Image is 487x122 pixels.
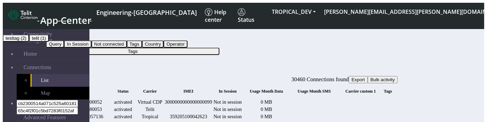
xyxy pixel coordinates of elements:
[164,40,188,48] button: Operator
[235,6,268,26] a: Status
[23,114,66,121] span: Advanced Features
[214,114,242,119] span: Not in session
[96,6,197,18] a: Your current platform instance
[64,40,91,48] button: In Session
[114,114,132,119] span: activated
[205,8,226,24] span: Help center
[127,40,142,48] button: Tags
[261,99,272,105] span: 0 MB
[143,89,157,94] span: Carrier
[96,8,197,17] span: Engineering-[GEOGRAPHIC_DATA]
[17,47,89,60] a: Home
[214,106,242,112] span: Not in session
[46,40,64,48] button: Query
[346,89,376,94] span: Carrier custom 1
[46,70,398,76] div: Connections
[349,76,368,83] button: Export
[292,76,349,82] span: 30460 Connections found
[214,99,242,105] span: Not in session
[368,76,398,83] button: Bulk activity
[261,106,272,112] span: 0 MB
[137,106,163,112] div: Telit
[40,14,92,27] span: App Center
[351,77,365,82] span: Export
[31,74,89,87] a: List
[24,64,51,71] span: Connections
[3,35,29,42] button: testtag (2)
[205,8,212,16] img: knowledge.svg
[238,8,254,24] span: Status
[8,8,90,24] a: App Center
[219,89,237,94] span: In Session
[8,9,37,20] img: logo-telit-cinterion-gw-new.png
[384,89,392,94] span: Tags
[268,6,320,18] button: TROPICAL_DEV
[46,60,398,66] div: fitlers menu
[371,77,395,82] span: Bulk activity
[114,106,132,112] span: activated
[183,89,193,94] span: IMEI
[41,90,50,96] span: Map
[137,99,163,105] div: Virtual CDP
[238,8,245,16] img: status.svg
[118,89,129,94] span: Status
[41,77,49,83] span: List
[202,6,235,26] a: Help center
[46,48,219,55] button: Tags
[92,40,127,48] button: Not connected
[261,114,272,119] span: 0 MB
[165,114,212,120] div: 359205100042623
[250,89,283,94] span: Usage Month Data
[142,40,164,48] button: Country
[137,114,163,120] div: Tropical
[165,99,212,105] div: 3000000000000000099
[17,61,89,74] a: Connections
[114,99,132,105] span: activated
[29,35,49,42] button: telit (1)
[31,87,89,100] a: Map
[298,89,331,94] span: Usage Month SMS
